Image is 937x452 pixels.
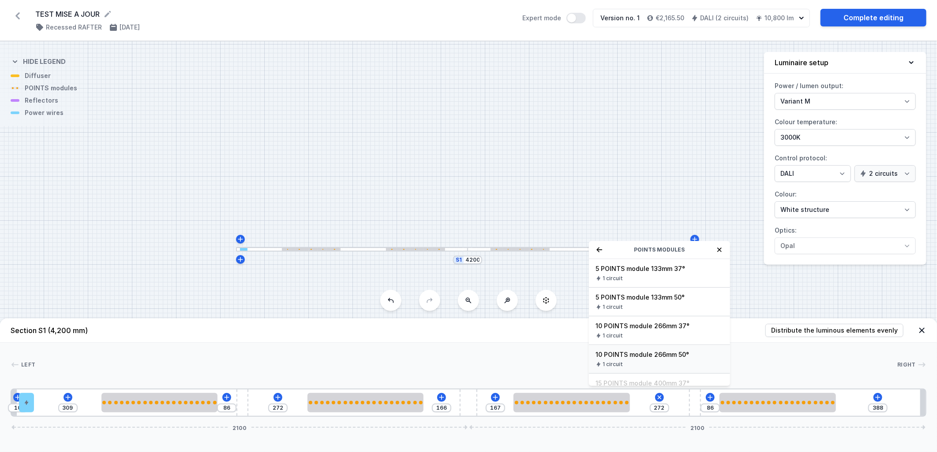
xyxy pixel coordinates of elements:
[35,9,512,19] form: TEST MISE A JOUR
[775,187,916,218] label: Colour:
[120,23,140,32] h4: [DATE]
[775,93,916,110] select: Power / lumen output:
[775,79,916,110] label: Power / lumen output:
[46,23,102,32] h4: Recessed RAFTER
[596,350,723,359] span: 10 POINTS module 266mm 50°
[48,326,88,335] span: (4,200 mm)
[522,13,586,23] label: Expert mode
[775,129,916,146] select: Colour temperature:
[596,264,723,273] span: 5 POINTS module 133mm 37°
[603,332,623,339] span: 1 circuit
[775,223,916,254] label: Optics:
[488,404,502,411] input: Dimension [mm]
[13,393,22,402] button: Add element
[271,404,285,411] input: Dimension [mm]
[764,52,926,74] button: Luminaire setup
[687,425,708,430] span: 2100
[603,304,623,311] span: 1 circuit
[11,50,66,71] button: Hide legend
[21,361,35,368] span: Left
[307,393,424,412] div: 20 POINTS module 534mm 37°
[871,404,885,411] input: Dimension [mm]
[596,293,723,302] span: 5 POINTS module 133mm 50°
[703,404,717,411] input: Dimension [mm]
[634,246,685,253] span: POINTS modules
[61,404,75,411] input: Dimension [mm]
[600,14,640,22] div: Version no. 1
[765,324,903,337] button: Distribute the luminous elements evenly
[222,393,231,402] button: Add element
[274,393,282,402] button: Add element
[775,151,916,182] label: Control protocol:
[101,393,217,412] div: 20 POINTS module 534mm 37°
[603,275,623,282] span: 1 circuit
[23,57,66,66] h4: Hide legend
[220,404,234,411] input: Dimension [mm]
[775,115,916,146] label: Colour temperature:
[64,393,72,402] button: Add element
[855,165,916,182] select: Control protocol:
[898,361,916,368] span: Right
[700,14,749,22] h4: DALI (2 circuits)
[566,13,586,23] button: Expert mode
[765,14,794,22] h4: 10,800 lm
[706,393,715,402] button: Add element
[873,393,882,402] button: Add element
[11,325,88,336] h4: Section S1
[437,393,446,402] button: Add element
[513,393,630,412] div: 20 POINTS module 534mm 37°
[653,391,665,404] button: Add element
[720,393,836,412] div: 20 POINTS module 534mm 37°
[596,322,723,330] span: 10 POINTS module 266mm 37°
[229,425,250,430] span: 2100
[775,237,916,254] select: Optics:
[491,393,500,402] button: Add element
[103,10,112,19] button: Rename project
[656,14,684,22] h4: €2,165.50
[435,404,449,411] input: Dimension [mm]
[771,326,898,335] span: Distribute the luminous elements evenly
[465,256,480,263] input: Dimension [mm]
[775,165,851,182] select: Control protocol:
[593,9,810,27] button: Version no. 1€2,165.50DALI (2 circuits)10,800 lm
[652,404,667,411] input: Dimension [mm]
[821,9,926,26] a: Complete editing
[603,361,623,368] span: 1 circuit
[596,246,603,253] button: Return to the list of categories
[11,404,25,411] input: Dimension [mm]
[716,246,723,253] button: Close window
[775,201,916,218] select: Colour:
[775,57,828,68] h4: Luminaire setup
[19,393,34,412] div: Hole for power supply cable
